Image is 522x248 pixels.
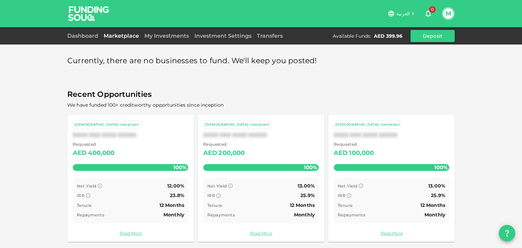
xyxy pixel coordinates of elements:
[142,33,192,39] a: My Investments
[192,33,254,39] a: Investment Settings
[349,148,374,159] div: 100,000
[290,202,315,208] span: 12 Months
[203,141,245,148] span: Requested
[207,183,227,189] span: Net Yield
[298,183,315,189] span: 13.00%
[203,132,319,138] div: XXXX XXX XXXX XXXXX
[203,230,319,236] a: Read More
[77,183,97,189] span: Net Yield
[328,115,455,242] a: [DEMOGRAPHIC_DATA]-compliantXXXX XXX XXXX XXXXX Requested AED100,000100% Net Yield 13.00% IRR 25....
[420,202,445,208] span: 12 Months
[338,183,358,189] span: Net Yield
[421,7,435,20] button: 0
[77,203,91,208] span: Tenure
[334,230,449,236] a: Read More
[254,33,285,39] a: Transfers
[338,212,365,217] span: Repayments
[73,230,188,236] a: Read More
[374,33,402,39] div: AED 399.96
[172,162,188,172] span: 100%
[67,33,101,39] a: Dashboard
[67,54,317,68] span: Currently, there are no businesses to fund. We'll keep you posted!
[170,192,184,198] span: 23.8%
[73,148,87,159] div: AED
[334,141,374,148] span: Requested
[334,132,449,138] div: XXXX XXX XXXX XXXXX
[159,202,184,208] span: 12 Months
[219,148,245,159] div: 200,000
[424,212,445,218] span: Monthly
[431,192,445,198] span: 25.9%
[167,183,184,189] span: 12.00%
[203,148,217,159] div: AED
[333,33,371,39] div: Available Funds :
[67,102,224,108] span: We have funded 100+ creditworthy opportunities since inception
[443,8,453,19] button: M
[67,115,194,242] a: [DEMOGRAPHIC_DATA]-compliantXXXX XXX XXXX XXXXX Requested AED400,000100% Net Yield 12.00% IRR 23....
[74,122,139,128] div: [DEMOGRAPHIC_DATA]-compliant
[73,132,188,138] div: XXXX XXX XXXX XXXXX
[428,183,445,189] span: 13.00%
[73,141,115,148] span: Requested
[163,212,184,218] span: Monthly
[302,162,319,172] span: 100%
[334,148,348,159] div: AED
[294,212,315,218] span: Monthly
[205,122,269,128] div: [DEMOGRAPHIC_DATA]-compliant
[198,115,324,242] a: [DEMOGRAPHIC_DATA]-compliantXXXX XXX XXXX XXXXX Requested AED200,000100% Net Yield 13.00% IRR 25....
[433,162,449,172] span: 100%
[88,148,115,159] div: 400,000
[67,88,455,101] span: Recent Opportunities
[396,11,410,17] span: العربية
[338,193,346,198] span: IRR
[429,6,436,13] span: 0
[499,225,515,241] button: question
[411,30,455,42] button: Deposit
[300,192,315,198] span: 25.9%
[335,122,400,128] div: [DEMOGRAPHIC_DATA]-compliant
[207,212,235,217] span: Repayments
[338,203,352,208] span: Tenure
[207,193,215,198] span: IRR
[77,212,104,217] span: Repayments
[77,193,85,198] span: IRR
[207,203,222,208] span: Tenure
[101,33,142,39] a: Marketplace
